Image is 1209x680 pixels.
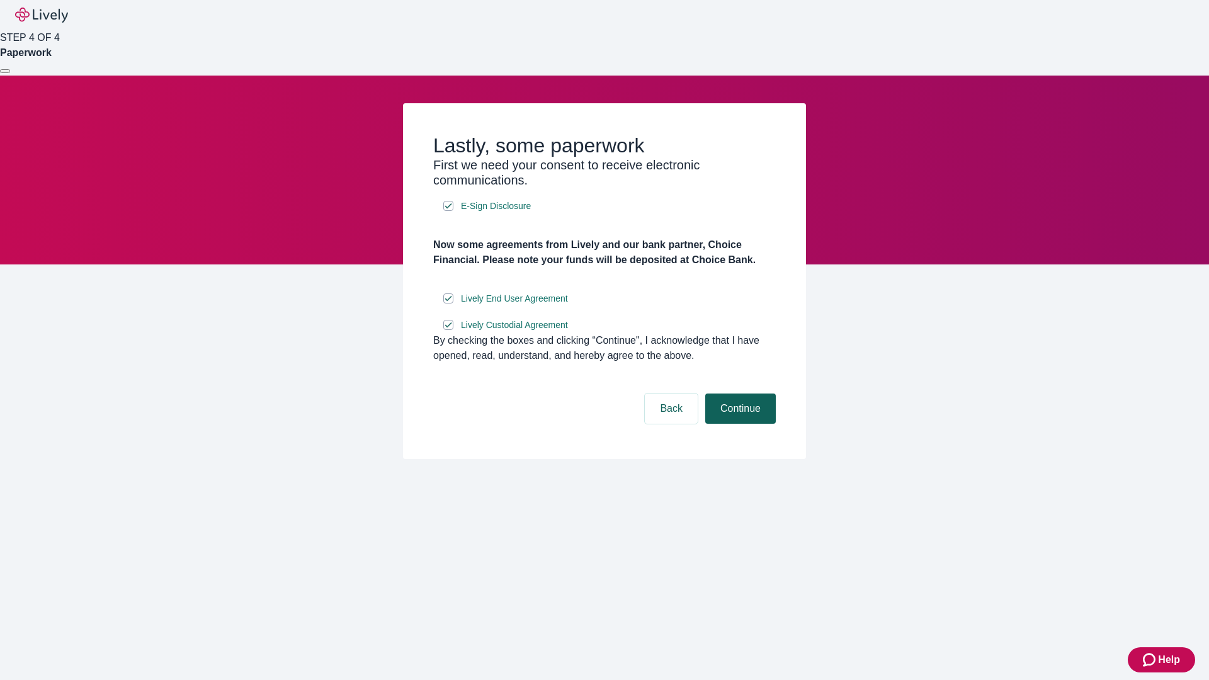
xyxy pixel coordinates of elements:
button: Continue [705,394,776,424]
a: e-sign disclosure document [458,291,570,307]
h2: Lastly, some paperwork [433,133,776,157]
div: By checking the boxes and clicking “Continue", I acknowledge that I have opened, read, understand... [433,333,776,363]
h4: Now some agreements from Lively and our bank partner, Choice Financial. Please note your funds wi... [433,237,776,268]
h3: First we need your consent to receive electronic communications. [433,157,776,188]
img: Lively [15,8,68,23]
svg: Zendesk support icon [1143,652,1158,667]
button: Zendesk support iconHelp [1128,647,1195,672]
button: Back [645,394,698,424]
a: e-sign disclosure document [458,317,570,333]
span: Lively Custodial Agreement [461,319,568,332]
span: Lively End User Agreement [461,292,568,305]
span: Help [1158,652,1180,667]
span: E-Sign Disclosure [461,200,531,213]
a: e-sign disclosure document [458,198,533,214]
